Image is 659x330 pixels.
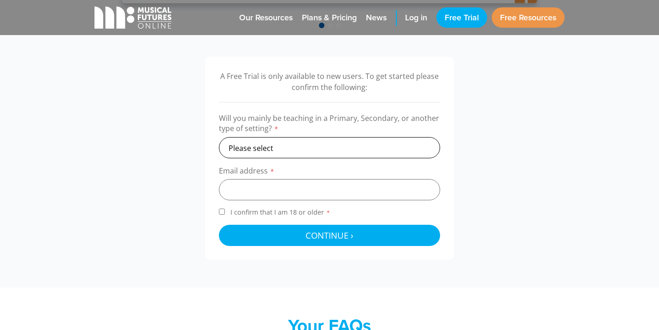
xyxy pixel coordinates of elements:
[306,229,353,241] span: Continue ›
[492,7,565,28] a: Free Resources
[302,12,357,24] span: Plans & Pricing
[436,7,487,28] a: Free Trial
[219,209,225,215] input: I confirm that I am 18 or older*
[219,166,440,179] label: Email address
[219,113,440,137] label: Will you mainly be teaching in a Primary, Secondary, or another type of setting?
[219,225,440,246] button: Continue ›
[239,12,293,24] span: Our Resources
[229,208,332,216] span: I confirm that I am 18 or older
[366,12,387,24] span: News
[219,71,440,93] p: A Free Trial is only available to new users. To get started please confirm the following:
[405,12,427,24] span: Log in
